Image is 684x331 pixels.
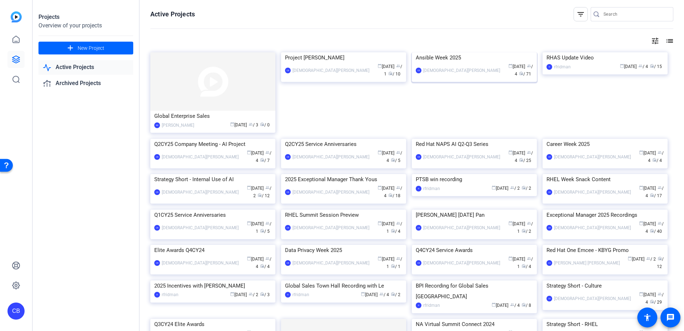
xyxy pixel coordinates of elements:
[391,292,400,297] span: / 2
[576,10,585,19] mat-icon: filter_list
[247,221,264,226] span: [DATE]
[650,64,662,69] span: / 15
[249,292,253,296] span: group
[423,224,500,231] div: [DEMOGRAPHIC_DATA][PERSON_NAME]
[38,76,133,91] a: Archived Projects
[292,189,369,196] div: [DEMOGRAPHIC_DATA][PERSON_NAME]
[546,189,552,195] div: CB
[162,153,239,161] div: [DEMOGRAPHIC_DATA][PERSON_NAME]
[285,189,291,195] div: CB
[247,150,251,154] span: calendar_today
[260,158,264,162] span: radio
[391,229,400,234] span: / 4
[650,300,662,305] span: / 29
[519,71,523,75] span: radio
[639,292,643,296] span: calendar_today
[378,221,394,226] span: [DATE]
[154,292,160,298] div: R
[260,292,264,296] span: radio
[639,185,643,190] span: calendar_today
[527,221,531,225] span: group
[658,185,662,190] span: group
[292,153,369,161] div: [DEMOGRAPHIC_DATA][PERSON_NAME]
[650,299,654,304] span: radio
[247,257,264,262] span: [DATE]
[546,139,664,149] div: Career Week 2025
[546,319,664,330] div: Strategy Short - RHEL
[522,229,531,234] span: / 2
[639,221,643,225] span: calendar_today
[38,21,133,30] div: Overview of your projects
[658,256,662,261] span: radio
[423,259,500,267] div: [DEMOGRAPHIC_DATA][PERSON_NAME]
[546,245,664,256] div: Red Hat One Emcee - KBYG Promo
[546,52,664,63] div: RHAS Update Video
[378,257,394,262] span: [DATE]
[416,225,421,231] div: CB
[391,264,400,269] span: / 1
[247,256,251,261] span: calendar_today
[154,260,160,266] div: CB
[391,158,400,163] span: / 5
[650,228,654,233] span: radio
[258,193,262,197] span: radio
[378,186,394,191] span: [DATE]
[508,64,513,68] span: calendar_today
[519,158,523,162] span: radio
[620,64,624,68] span: calendar_today
[154,174,271,185] div: Strategy Short - Internal Use of AI
[527,256,531,261] span: group
[78,44,104,52] span: New Project
[646,292,664,305] span: / 4
[416,260,421,266] div: CB
[492,303,496,307] span: calendar_today
[285,245,402,256] div: Data Privacy Week 2025
[66,44,75,53] mat-icon: add
[292,259,369,267] div: [DEMOGRAPHIC_DATA][PERSON_NAME]
[292,224,369,231] div: [DEMOGRAPHIC_DATA][PERSON_NAME]
[620,64,637,69] span: [DATE]
[423,153,500,161] div: [DEMOGRAPHIC_DATA][PERSON_NAME]
[546,174,664,185] div: RHEL Week Snack Content
[639,151,656,156] span: [DATE]
[154,210,271,220] div: Q1CY25 Service Anniversaries
[639,150,643,154] span: calendar_today
[416,245,533,256] div: Q4CY24 Service Awards
[666,313,675,322] mat-icon: message
[657,257,664,269] span: / 12
[154,111,271,121] div: Global Enterprise Sales
[658,221,662,225] span: group
[652,158,657,162] span: radio
[522,264,531,269] span: / 4
[522,228,526,233] span: radio
[230,122,234,126] span: calendar_today
[522,264,526,268] span: radio
[546,210,664,220] div: Exceptional Manager 2025 Recordings
[260,158,270,163] span: / 7
[423,185,440,192] div: rfridman
[416,174,533,185] div: PTSB win recording
[260,264,270,269] span: / 4
[378,185,382,190] span: calendar_today
[527,150,531,154] span: group
[650,229,662,234] span: / 40
[416,280,533,302] div: BPI Recording for Global Sales [GEOGRAPHIC_DATA]
[416,52,533,63] div: Ansible Week 2025
[285,225,291,231] div: CB
[388,72,400,77] span: / 10
[247,221,251,225] span: calendar_today
[378,150,382,154] span: calendar_today
[522,303,531,308] span: / 8
[522,303,526,307] span: radio
[154,245,271,256] div: Elite Awards Q4CY24
[519,72,531,77] span: / 71
[416,303,421,308] div: R
[546,225,552,231] div: CB
[416,186,421,191] div: R
[658,150,662,154] span: group
[646,257,656,262] span: / 2
[396,150,400,154] span: group
[260,122,270,127] span: / 0
[554,189,631,196] div: [DEMOGRAPHIC_DATA][PERSON_NAME]
[285,292,291,298] div: R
